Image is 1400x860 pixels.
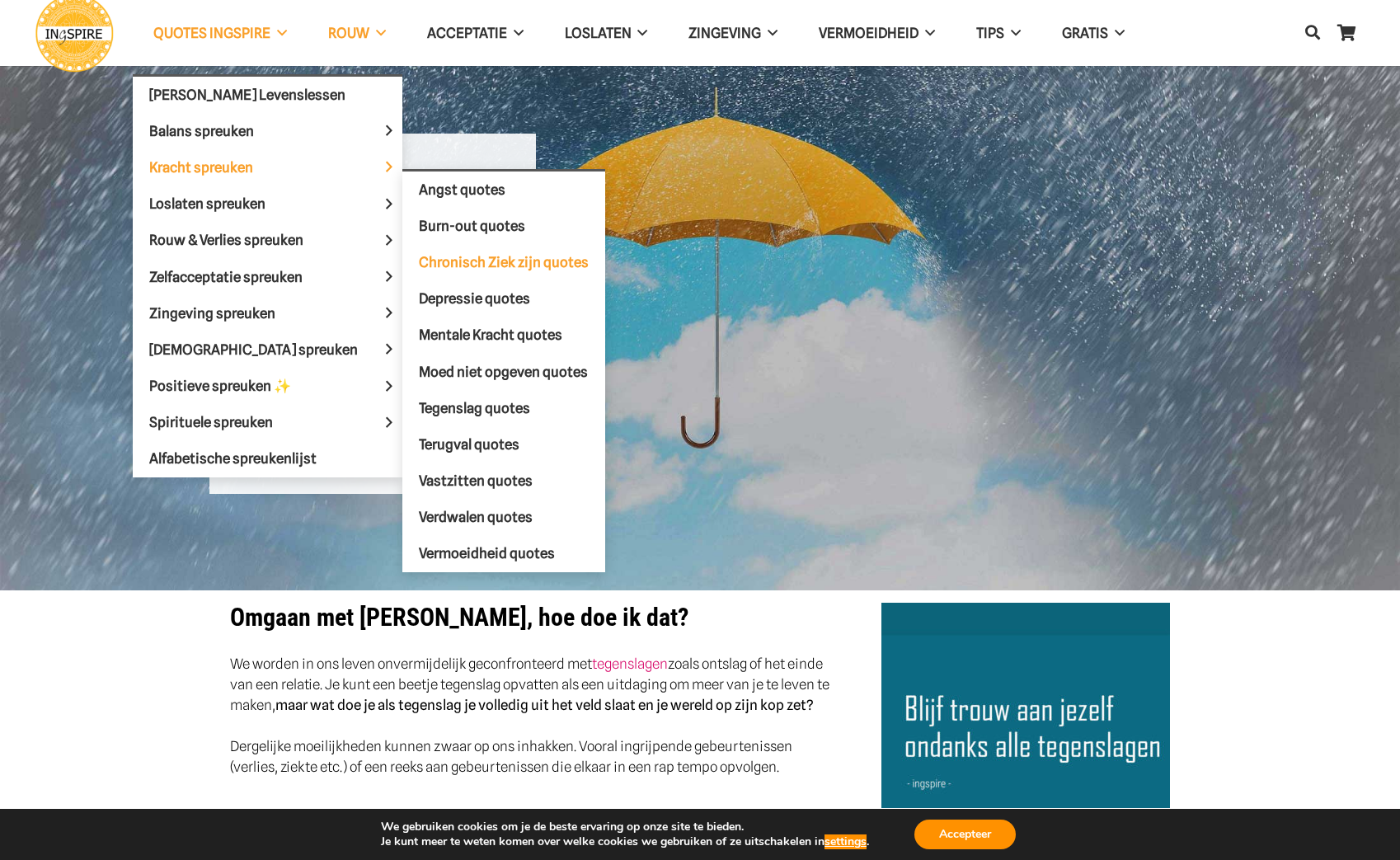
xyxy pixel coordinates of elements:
a: Loslaten spreukenLoslaten spreuken Menu [133,186,402,222]
a: ROUWROUW Menu [308,12,406,54]
a: Balans spreukenBalans spreuken Menu [133,113,402,149]
span: Chronisch Ziek zijn quotes [419,254,589,270]
a: [DEMOGRAPHIC_DATA] spreukenMooiste spreuken Menu [133,331,402,368]
span: Zingeving Menu [761,12,778,54]
p: Dergelijke moeilijkheden kunnen zwaar op ons inhakken. Vooral ingrijpende gebeurtenissen (verlies... [230,736,1170,778]
a: Alfabetische spreukenlijst [133,440,402,477]
span: Spirituele spreuken [149,414,301,430]
a: Positieve spreuken ✨Positieve spreuken ✨ Menu [133,368,402,404]
span: Terugval quotes [419,436,519,453]
span: Moed niet opgeven quotes [419,363,588,379]
a: Terugval quotes [402,426,605,463]
a: Vastzitten quotes [402,463,605,499]
button: settings [824,834,867,849]
span: Zingeving [688,25,761,41]
span: QUOTES INGSPIRE Menu [270,12,287,54]
span: TIPS Menu [1004,12,1021,54]
span: Verdwalen quotes [419,509,533,525]
span: ROUW Menu [369,12,386,54]
span: Vermoeidheid quotes [419,545,555,562]
span: [DEMOGRAPHIC_DATA] spreuken [149,341,386,357]
span: Kracht spreuken [149,158,281,175]
p: Je kunt meer te weten komen over welke cookies we gebruiken of ze uitschakelen in . [381,834,869,849]
span: Mooiste spreuken Menu [376,331,402,367]
a: Angst quotes [402,172,605,208]
span: GRATIS Menu [1108,12,1125,54]
span: Loslaten Menu [632,12,648,54]
a: Mentale Kracht quotes [402,317,605,354]
a: ZingevingZingeving Menu [668,12,798,54]
a: Burn-out quotes [402,208,605,244]
a: LoslatenLoslaten Menu [544,12,669,54]
span: Mentale Kracht quotes [419,327,562,343]
a: QUOTES INGSPIREQUOTES INGSPIRE Menu [133,12,308,54]
span: Alfabetische spreukenlijst [149,450,317,467]
span: Balans spreuken Menu [376,113,402,148]
a: Spirituele spreukenSpirituele spreuken Menu [133,404,402,440]
a: Tegenslag quotes [402,390,605,426]
span: [PERSON_NAME] Levenslessen [149,86,345,102]
span: Acceptatie Menu [507,12,524,54]
span: Kracht spreuken Menu [376,149,402,185]
a: Depressie quotes [402,280,605,317]
a: tegenslagen [592,656,668,672]
a: Verdwalen quotes [402,500,605,536]
span: Balans spreuken [149,122,282,139]
span: Positieve spreuken ✨ Menu [376,368,402,403]
a: GRATISGRATIS Menu [1041,12,1145,54]
span: QUOTES INGSPIRE [153,25,270,41]
a: Chronisch Ziek zijn quotes [402,244,605,280]
a: Zelfacceptatie spreukenZelfacceptatie spreuken Menu [133,258,402,294]
a: Zoeken [1296,13,1329,53]
a: VERMOEIDHEIDVERMOEIDHEID Menu [798,12,956,54]
strong: Omgaan met [PERSON_NAME], hoe doe ik dat? [230,603,688,632]
span: Acceptatie [427,25,507,41]
span: VERMOEIDHEID [819,25,918,41]
span: Loslaten spreuken Menu [376,186,402,221]
span: GRATIS [1062,25,1108,41]
a: [PERSON_NAME] Levenslessen [133,77,402,113]
p: We worden in ons leven onvermijdelijk geconfronteerd met zoals ontslag of het einde van een relat... [230,654,1170,716]
span: Tegenslag quotes [419,400,530,416]
a: Moed niet opgeven quotes [402,354,605,390]
button: Accepteer [914,820,1016,849]
span: VERMOEIDHEID Menu [918,12,935,54]
p: We gebruiken cookies om je de beste ervaring op onze site te bieden. [381,820,869,834]
strong: maar wat doe je als tegenslag je volledig uit het veld slaat en je wereld op zijn kop zet? [275,697,814,713]
a: Vermoeidheid quotes [402,536,605,572]
span: Rouw & Verlies spreuken Menu [376,222,402,257]
span: Depressie quotes [419,290,530,307]
span: Angst quotes [419,181,505,197]
span: Zingeving spreuken Menu [376,295,402,331]
span: Zelfacceptatie spreuken [149,268,331,284]
a: AcceptatieAcceptatie Menu [406,12,544,54]
span: Loslaten spreuken [149,195,294,212]
span: Loslaten [565,25,632,41]
span: Zingeving spreuken [149,304,303,321]
span: Spirituele spreuken Menu [376,404,402,439]
span: TIPS [976,25,1004,41]
span: Rouw & Verlies spreuken [149,232,331,248]
span: Positieve spreuken ✨ [149,378,319,394]
a: Rouw & Verlies spreukenRouw & Verlies spreuken Menu [133,222,402,258]
span: Burn-out quotes [419,218,525,234]
span: Vastzitten quotes [419,472,533,489]
span: ROUW [328,25,369,41]
a: Kracht spreukenKracht spreuken Menu [133,149,402,186]
span: Zelfacceptatie spreuken Menu [376,258,402,294]
a: Zingeving spreukenZingeving spreuken Menu [133,295,402,331]
a: TIPSTIPS Menu [956,12,1041,54]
